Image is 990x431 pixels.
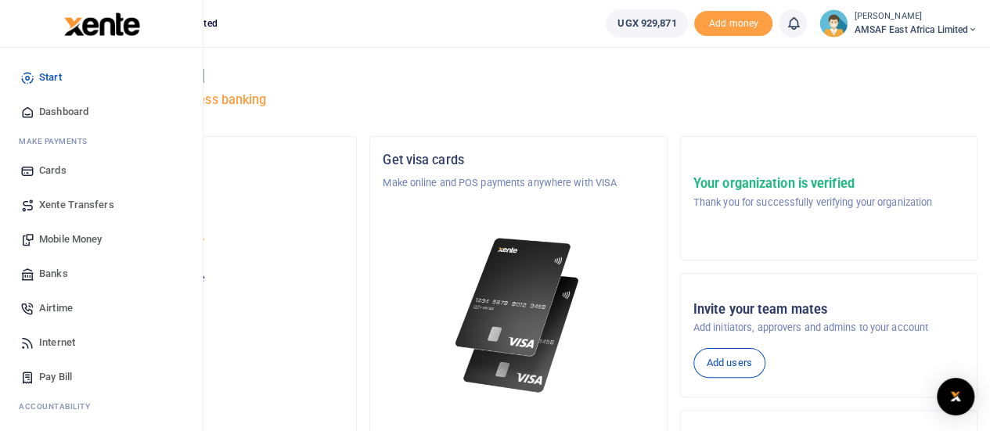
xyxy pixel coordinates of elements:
[693,195,932,210] p: Thank you for successfully verifying your organization
[39,266,68,282] span: Banks
[819,9,977,38] a: profile-user [PERSON_NAME] AMSAF East Africa Limited
[819,9,848,38] img: profile-user
[599,9,694,38] li: Wallet ballance
[451,228,586,403] img: xente-_physical_cards.png
[693,348,765,378] a: Add users
[59,92,977,108] h5: Welcome to better business banking
[39,232,102,247] span: Mobile Money
[13,360,190,394] a: Pay Bill
[73,271,344,286] p: Your current account balance
[27,135,88,147] span: ake Payments
[13,188,190,222] a: Xente Transfers
[383,153,653,168] h5: Get visa cards
[73,213,344,228] h5: Account
[73,153,344,168] h5: Organization
[73,236,344,252] p: AMSAF East Africa Limited
[693,176,932,192] h5: Your organization is verified
[13,394,190,418] li: Ac
[693,302,964,318] h5: Invite your team mates
[39,70,62,85] span: Start
[73,175,344,191] p: Asili Farms Masindi Limited
[617,16,676,31] span: UGX 929,871
[13,325,190,360] a: Internet
[694,11,772,37] span: Add money
[13,129,190,153] li: M
[13,222,190,257] a: Mobile Money
[64,13,140,36] img: logo-large
[694,16,772,28] a: Add money
[606,9,688,38] a: UGX 929,871
[937,378,974,415] div: Open Intercom Messenger
[854,10,977,23] small: [PERSON_NAME]
[39,335,75,350] span: Internet
[13,291,190,325] a: Airtime
[39,197,114,213] span: Xente Transfers
[383,175,653,191] p: Make online and POS payments anywhere with VISA
[31,400,90,412] span: countability
[73,290,344,306] h5: UGX 929,871
[13,257,190,291] a: Banks
[13,95,190,129] a: Dashboard
[63,17,140,29] a: logo-small logo-large logo-large
[59,67,977,84] h4: Hello [PERSON_NAME]
[694,11,772,37] li: Toup your wallet
[693,320,964,336] p: Add initiators, approvers and admins to your account
[39,104,88,120] span: Dashboard
[854,23,977,37] span: AMSAF East Africa Limited
[39,300,73,316] span: Airtime
[39,369,72,385] span: Pay Bill
[39,163,67,178] span: Cards
[13,60,190,95] a: Start
[13,153,190,188] a: Cards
